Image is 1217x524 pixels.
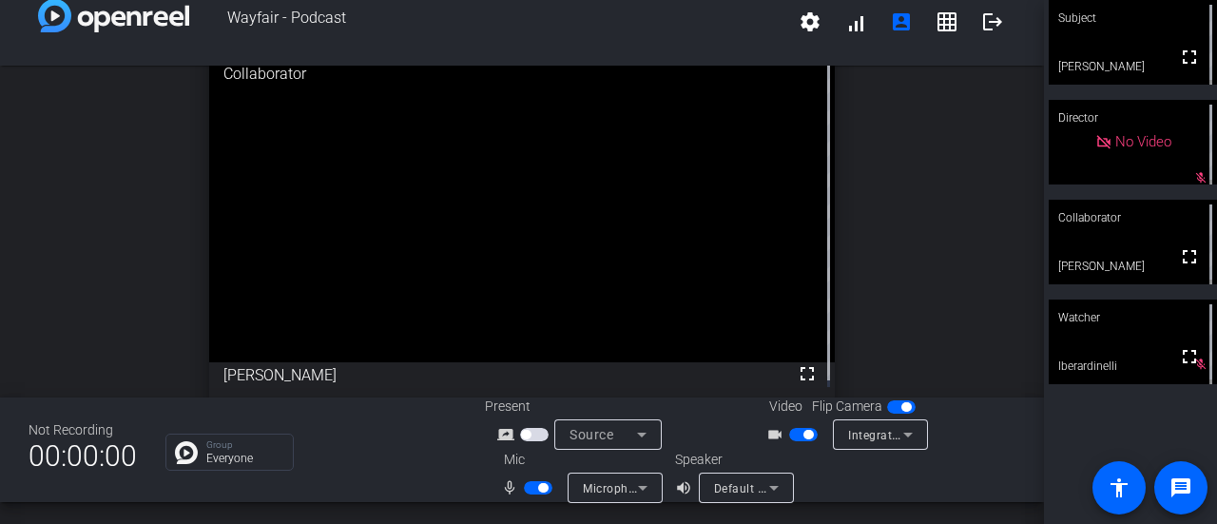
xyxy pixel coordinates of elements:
mat-icon: videocam_outline [766,423,789,446]
span: Source [570,427,613,442]
span: Microphone Array (Realtek(R) Audio) [583,480,786,495]
p: Group [206,440,283,450]
mat-icon: screen_share_outline [497,423,520,446]
div: Present [485,397,675,417]
mat-icon: grid_on [936,10,958,33]
mat-icon: fullscreen [1178,46,1201,68]
div: Collaborator [209,49,836,100]
div: Mic [485,450,675,470]
mat-icon: message [1169,476,1192,499]
div: Watcher [1049,300,1217,336]
mat-icon: mic_none [501,476,524,499]
span: Video [769,397,802,417]
mat-icon: fullscreen [1178,245,1201,268]
div: Not Recording [29,420,137,440]
mat-icon: accessibility [1108,476,1130,499]
span: Flip Camera [812,397,882,417]
mat-icon: account_box [890,10,913,33]
span: 00:00:00 [29,433,137,479]
mat-icon: volume_up [675,476,698,499]
mat-icon: logout [981,10,1004,33]
mat-icon: fullscreen [1178,345,1201,368]
mat-icon: settings [799,10,821,33]
img: Chat Icon [175,441,198,464]
div: Speaker [675,450,789,470]
div: Collaborator [1049,200,1217,236]
p: Everyone [206,453,283,464]
span: Default - Speakers (Realtek(R) Audio) [714,480,919,495]
mat-icon: fullscreen [796,362,819,385]
div: Director [1049,100,1217,136]
span: No Video [1115,133,1171,150]
span: Integrated Webcam (0bda:554e) [848,427,1029,442]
